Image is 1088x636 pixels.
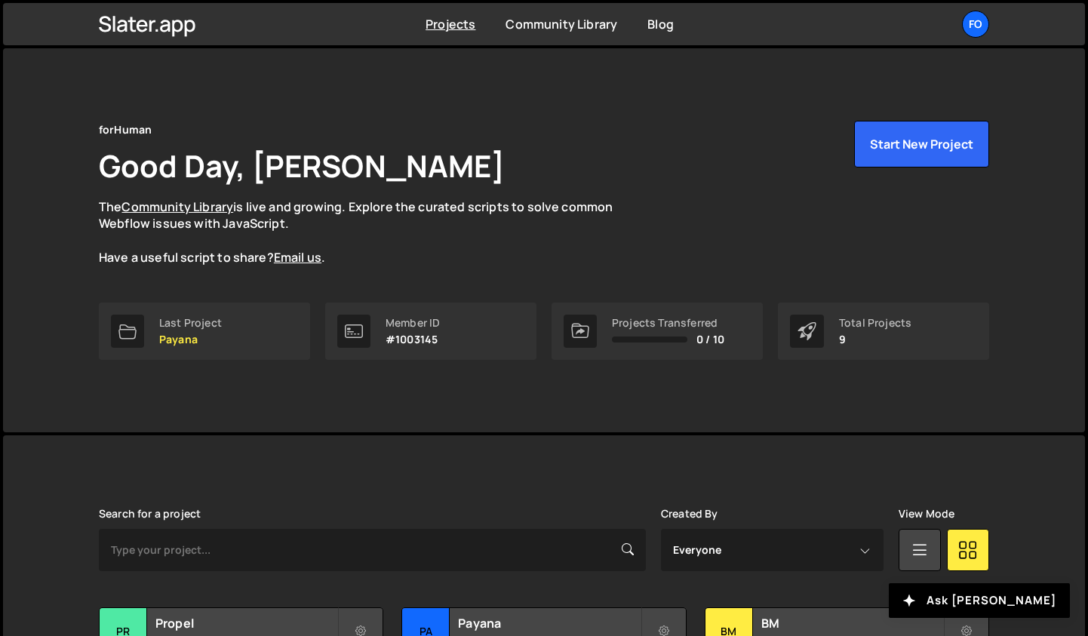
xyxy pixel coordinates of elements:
[612,317,724,329] div: Projects Transferred
[889,583,1070,618] button: Ask [PERSON_NAME]
[274,249,321,266] a: Email us
[99,508,201,520] label: Search for a project
[426,16,475,32] a: Projects
[839,317,911,329] div: Total Projects
[854,121,989,167] button: Start New Project
[155,615,337,631] h2: Propel
[386,333,440,346] p: #1003145
[458,615,640,631] h2: Payana
[99,121,152,139] div: forHuman
[99,303,310,360] a: Last Project Payana
[962,11,989,38] a: fo
[661,508,718,520] label: Created By
[386,317,440,329] div: Member ID
[121,198,233,215] a: Community Library
[696,333,724,346] span: 0 / 10
[159,317,222,329] div: Last Project
[761,615,943,631] h2: BM
[647,16,674,32] a: Blog
[99,529,646,571] input: Type your project...
[99,145,505,186] h1: Good Day, [PERSON_NAME]
[839,333,911,346] p: 9
[99,198,642,266] p: The is live and growing. Explore the curated scripts to solve common Webflow issues with JavaScri...
[506,16,617,32] a: Community Library
[899,508,954,520] label: View Mode
[159,333,222,346] p: Payana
